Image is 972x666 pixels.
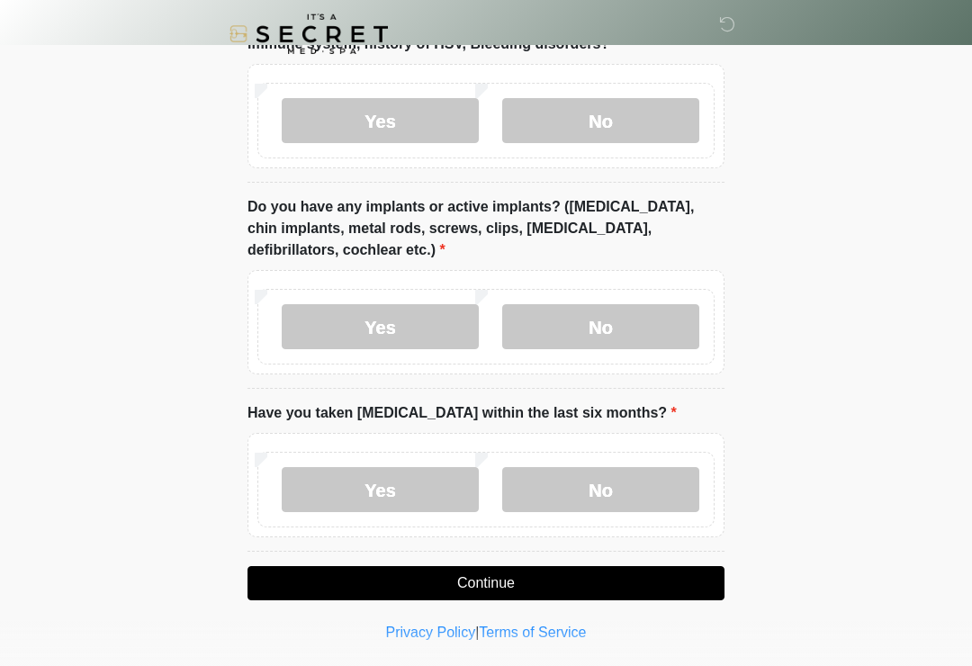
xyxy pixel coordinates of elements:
[282,467,479,512] label: Yes
[502,304,699,349] label: No
[502,467,699,512] label: No
[502,98,699,143] label: No
[282,98,479,143] label: Yes
[247,566,724,600] button: Continue
[386,625,476,640] a: Privacy Policy
[282,304,479,349] label: Yes
[475,625,479,640] a: |
[229,13,388,54] img: It's A Secret Med Spa Logo
[247,196,724,261] label: Do you have any implants or active implants? ([MEDICAL_DATA], chin implants, metal rods, screws, ...
[479,625,586,640] a: Terms of Service
[247,402,677,424] label: Have you taken [MEDICAL_DATA] within the last six months?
